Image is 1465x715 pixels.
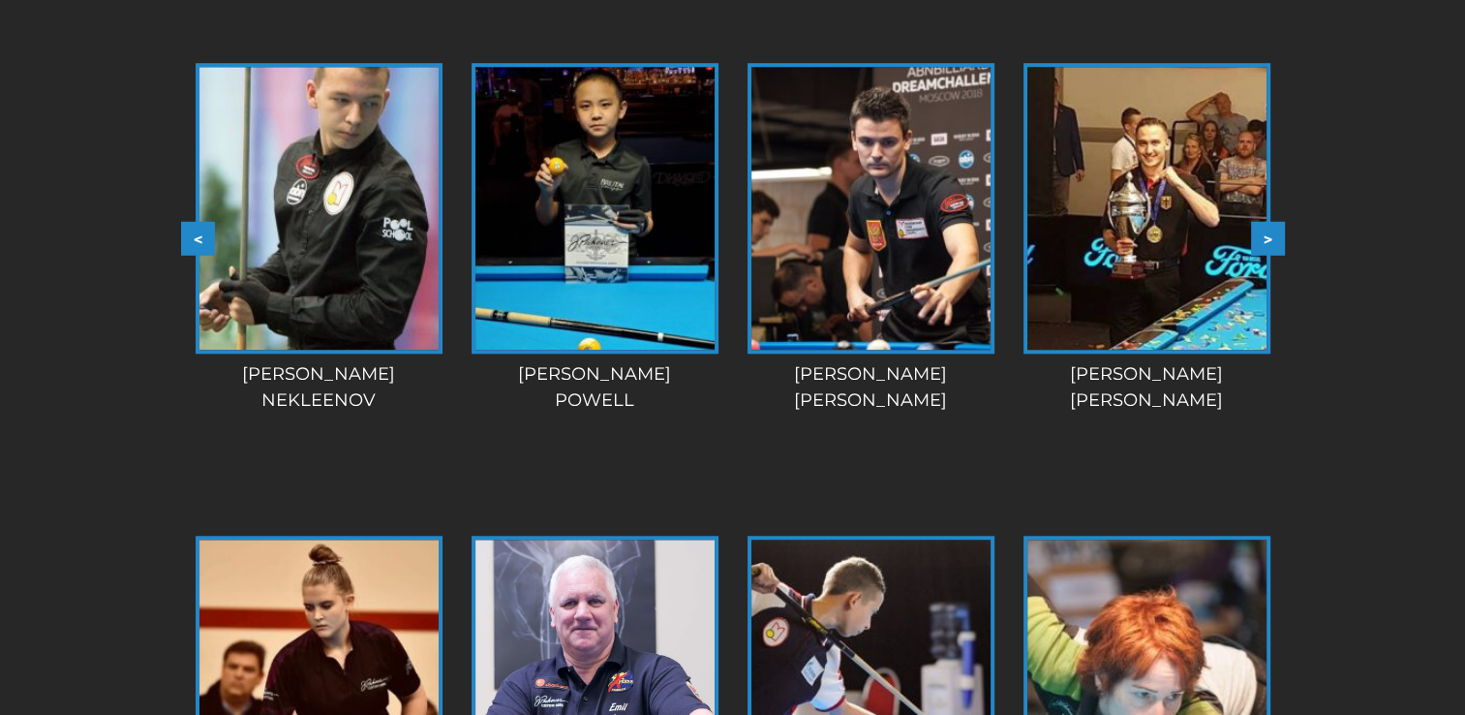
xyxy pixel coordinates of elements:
a: [PERSON_NAME]Nekleenov [188,63,448,414]
div: [PERSON_NAME] [PERSON_NAME] [1016,361,1276,414]
img: KonstantinStepanov2-225x320.jpg [750,67,990,350]
div: [PERSON_NAME] [PERSON_NAME] [740,361,1000,414]
button: > [1251,221,1285,255]
img: jin-for-website-e1628181284509-225x320.jpg [474,67,714,350]
img: Ilya-Nekleenov-225x320.jpg [198,67,438,350]
div: Carousel Navigation [181,221,1285,255]
a: [PERSON_NAME][PERSON_NAME] [1016,63,1276,414]
div: [PERSON_NAME] Nekleenov [188,361,448,414]
img: Patrick-Hofmann-225x320.jpg [1026,67,1266,350]
button: < [181,221,215,255]
a: [PERSON_NAME]Powell [464,63,724,414]
div: [PERSON_NAME] Powell [464,361,724,414]
a: [PERSON_NAME][PERSON_NAME] [740,63,1000,414]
